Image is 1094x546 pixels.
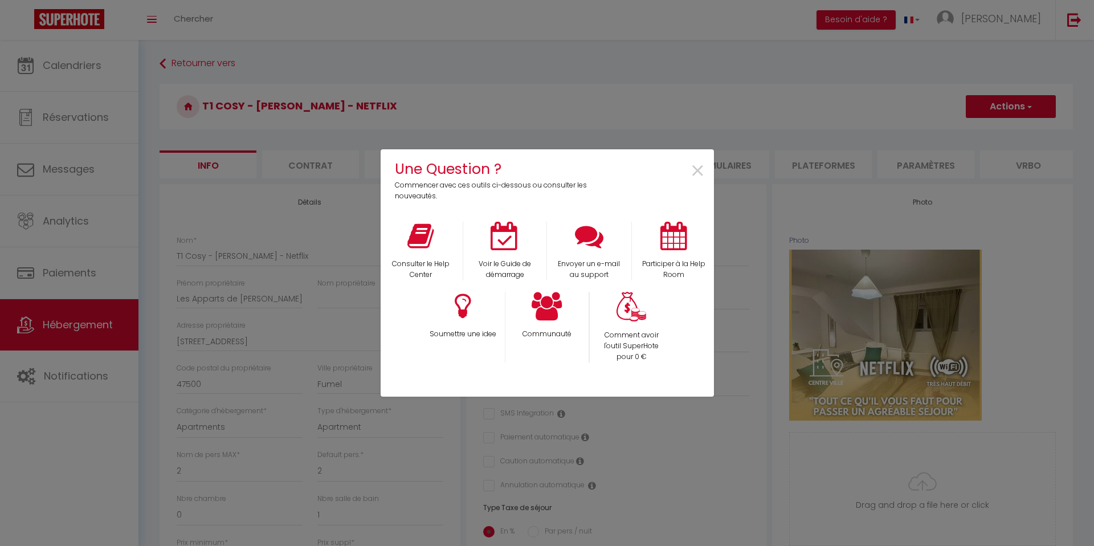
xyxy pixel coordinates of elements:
p: Voir le Guide de démarrage [471,259,539,280]
button: Close [690,158,705,184]
p: Envoyer un e-mail au support [554,259,624,280]
p: Participer à la Help Room [639,259,708,280]
p: Commencer avec ces outils ci-dessous ou consulter les nouveautés. [395,180,595,202]
span: × [690,153,705,189]
p: Communauté [513,329,581,340]
p: Consulter le Help Center [386,259,456,280]
p: Soumettre une idee [428,329,497,340]
p: Comment avoir l'outil SuperHote pour 0 € [597,330,666,362]
h4: Une Question ? [395,158,595,180]
img: Money bag [617,292,646,322]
